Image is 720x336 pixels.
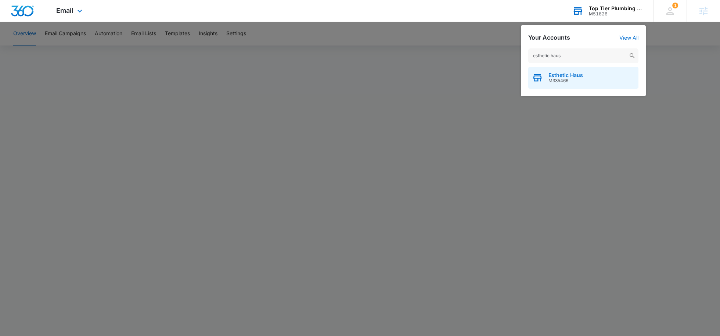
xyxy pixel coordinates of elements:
span: Email [56,7,73,14]
a: View All [619,34,638,41]
div: account id [589,11,642,17]
div: notifications count [672,3,678,8]
button: Esthetic HausM335466 [528,67,638,89]
h2: Your Accounts [528,34,570,41]
div: account name [589,6,642,11]
input: Search Accounts [528,48,638,63]
span: Esthetic Haus [548,72,583,78]
span: 1 [672,3,678,8]
span: M335466 [548,78,583,83]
